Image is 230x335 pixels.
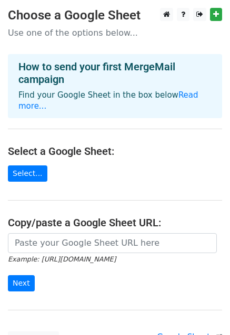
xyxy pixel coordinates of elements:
[8,145,222,158] h4: Select a Google Sheet:
[8,216,222,229] h4: Copy/paste a Google Sheet URL:
[8,27,222,38] p: Use one of the options below...
[8,233,217,253] input: Paste your Google Sheet URL here
[8,275,35,291] input: Next
[18,90,198,111] a: Read more...
[8,8,222,23] h3: Choose a Google Sheet
[18,90,212,112] p: Find your Google Sheet in the box below
[8,165,47,182] a: Select...
[18,60,212,86] h4: How to send your first MergeMail campaign
[8,255,116,263] small: Example: [URL][DOMAIN_NAME]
